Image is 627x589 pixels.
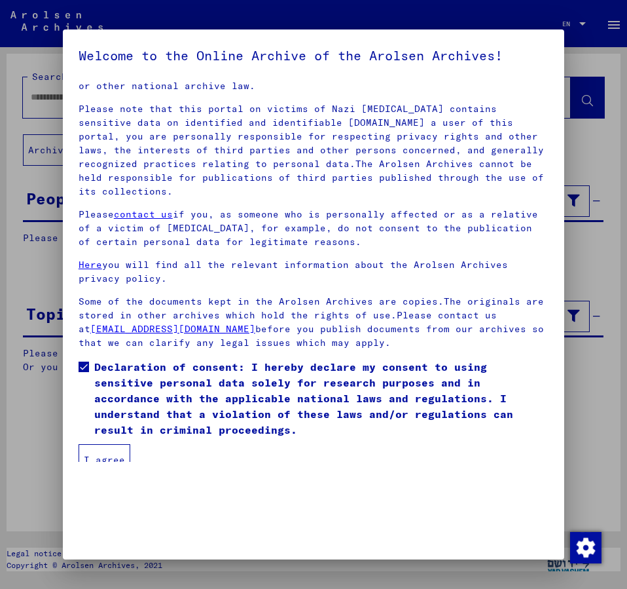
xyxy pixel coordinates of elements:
p: you will find all the relevant information about the Arolsen Archives privacy policy. [79,258,548,286]
a: Here [79,259,102,271]
p: Some of the documents kept in the Arolsen Archives are copies.The originals are stored in other a... [79,295,548,350]
p: Please if you, as someone who is personally affected or as a relative of a victim of [MEDICAL_DAT... [79,208,548,249]
p: Please note that this portal on victims of Nazi [MEDICAL_DATA] contains sensitive data on identif... [79,102,548,199]
button: I agree [79,444,130,476]
span: Declaration of consent: I hereby declare my consent to using sensitive personal data solely for r... [94,359,548,438]
div: Change consent [569,531,601,563]
a: [EMAIL_ADDRESS][DOMAIN_NAME] [90,323,255,335]
img: Change consent [570,532,601,563]
a: contact us [114,208,173,220]
h5: Welcome to the Online Archive of the Arolsen Archives! [79,45,548,66]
